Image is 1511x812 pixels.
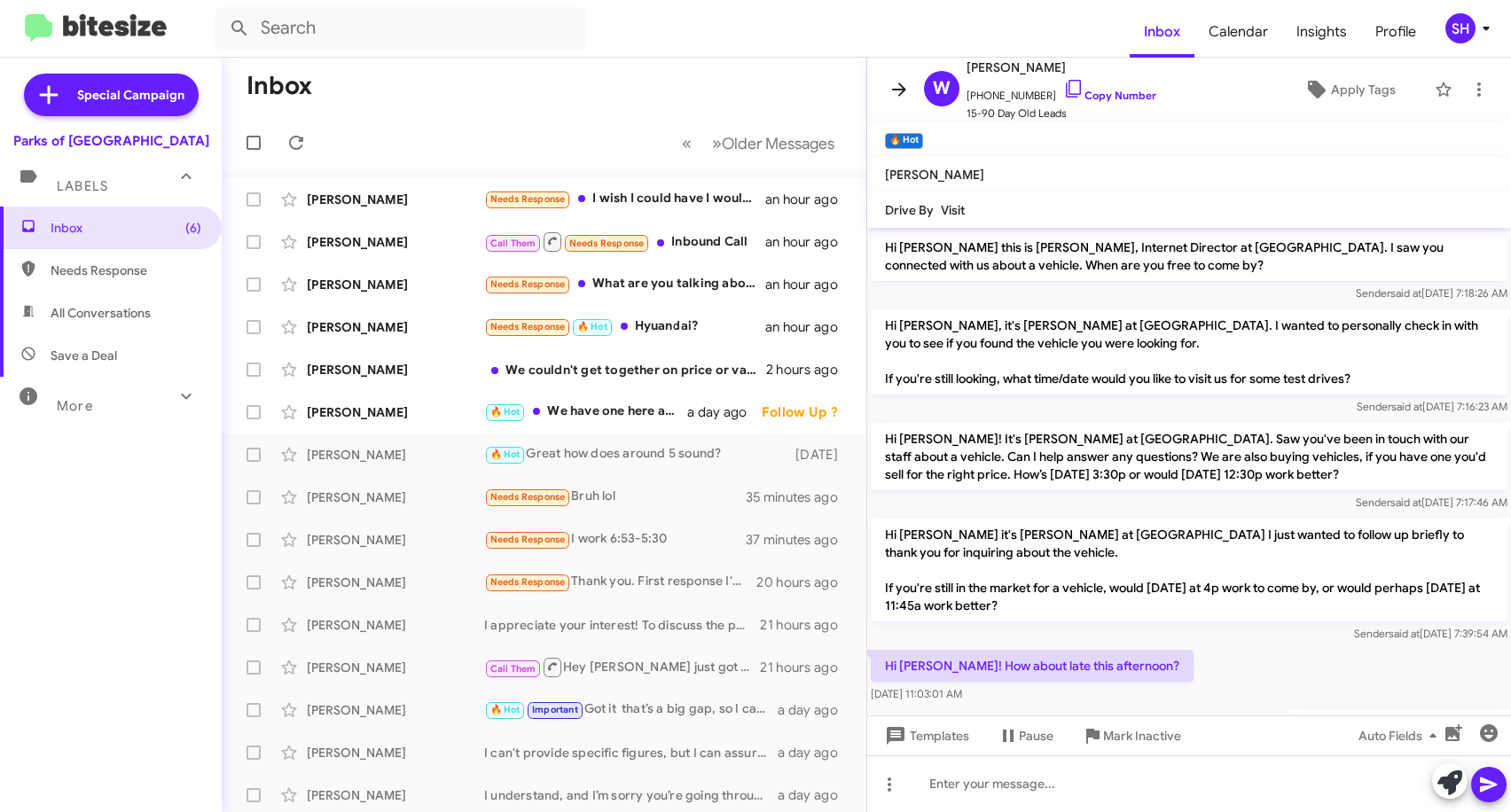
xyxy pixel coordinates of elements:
[51,262,201,279] span: Needs Response
[983,720,1068,752] button: Pause
[569,238,645,249] span: Needs Response
[1391,400,1422,413] span: said at
[871,650,1194,682] p: Hi [PERSON_NAME]! How about late this afternoon?
[307,233,484,251] div: [PERSON_NAME]
[307,446,484,464] div: [PERSON_NAME]
[1389,627,1420,640] span: said at
[1390,496,1421,509] span: said at
[307,318,484,336] div: [PERSON_NAME]
[1361,6,1430,58] a: Profile
[766,361,852,379] div: 2 hours ago
[24,74,199,116] a: Special Campaign
[765,233,852,251] div: an hour ago
[484,274,765,294] div: What are you talking about?
[484,616,760,634] div: I appreciate your interest! To discuss the possibility of buying your Mustang, let's schedule an ...
[307,574,484,591] div: [PERSON_NAME]
[765,318,852,336] div: an hour ago
[1357,400,1507,413] span: Sender [DATE] 7:16:23 AM
[1430,13,1491,43] button: SH
[532,704,578,715] span: Important
[484,744,778,761] div: I can't provide specific figures, but I can assure you we are looking to make competitive offers....
[712,132,722,154] span: »
[762,403,852,421] div: Follow Up ?
[778,744,852,761] div: a day ago
[765,191,852,208] div: an hour ago
[871,519,1507,621] p: Hi [PERSON_NAME] it's [PERSON_NAME] at [GEOGRAPHIC_DATA] I just wanted to follow up briefly to th...
[756,574,852,591] div: 20 hours ago
[484,572,756,592] div: Thank you. First response I've received.
[490,193,566,205] span: Needs Response
[77,86,184,104] span: Special Campaign
[185,219,201,237] span: (6)
[484,487,746,507] div: Bruh lol
[307,744,484,761] div: [PERSON_NAME]
[1344,720,1458,752] button: Auto Fields
[13,132,209,150] div: Parks of [GEOGRAPHIC_DATA]
[484,402,687,422] div: We have one here and one scheduled to be here soon [URL][DOMAIN_NAME]
[967,105,1156,122] span: 15-90 Day Old Leads
[307,701,484,719] div: [PERSON_NAME]
[307,191,484,208] div: [PERSON_NAME]
[484,316,765,337] div: Hyuandai?
[760,659,852,676] div: 21 hours ago
[778,786,852,804] div: a day ago
[484,444,793,465] div: Great how does around 5 sound?
[1103,720,1181,752] span: Mark Inactive
[490,704,521,715] span: 🔥 Hot
[1331,74,1396,105] span: Apply Tags
[682,132,692,154] span: «
[933,74,951,103] span: W
[1019,720,1053,752] span: Pause
[307,616,484,634] div: [PERSON_NAME]
[885,202,934,218] span: Drive By
[307,786,484,804] div: [PERSON_NAME]
[215,7,587,50] input: Search
[671,125,702,161] button: Previous
[307,403,484,421] div: [PERSON_NAME]
[484,786,778,804] div: I understand, and I’m sorry you’re going through that. Divorce can really put a strain on things....
[51,347,117,364] span: Save a Deal
[871,309,1507,394] p: Hi [PERSON_NAME], it's [PERSON_NAME] at [GEOGRAPHIC_DATA]. I wanted to personally check in with y...
[1390,286,1421,300] span: said at
[722,134,834,153] span: Older Messages
[765,276,852,293] div: an hour ago
[490,576,566,588] span: Needs Response
[1356,496,1507,509] span: Sender [DATE] 7:17:46 AM
[746,531,852,549] div: 37 minutes ago
[1194,6,1282,58] a: Calendar
[1289,710,1507,742] p: Great how does around 5 sound?
[871,231,1507,281] p: Hi [PERSON_NAME] this is [PERSON_NAME], Internet Director at [GEOGRAPHIC_DATA]. I saw you connect...
[967,78,1156,105] span: [PHONE_NUMBER]
[871,687,962,700] span: [DATE] 11:03:01 AM
[1068,720,1195,752] button: Mark Inactive
[490,534,566,545] span: Needs Response
[941,202,965,218] span: Visit
[867,720,983,752] button: Templates
[1354,627,1507,640] span: Sender [DATE] 7:39:54 AM
[307,276,484,293] div: [PERSON_NAME]
[490,406,521,418] span: 🔥 Hot
[484,361,766,379] div: We couldn't get together on price or value of the trade
[57,178,108,194] span: Labels
[247,72,312,100] h1: Inbox
[1130,6,1194,58] span: Inbox
[793,446,852,464] div: [DATE]
[885,133,923,149] small: 🔥 Hot
[307,361,484,379] div: [PERSON_NAME]
[490,663,536,675] span: Call Them
[687,403,762,421] div: a day ago
[484,656,760,678] div: Hey [PERSON_NAME] just got your message we would love to take a look at your 2015 Corolla are you...
[57,398,93,414] span: More
[1282,6,1361,58] a: Insights
[1358,720,1444,752] span: Auto Fields
[490,278,566,290] span: Needs Response
[1445,13,1476,43] div: SH
[490,449,521,460] span: 🔥 Hot
[484,699,778,720] div: Got it that’s a big gap, so I can see why you held off. Since things change month to month with p...
[484,230,765,253] div: Inbound Call
[778,701,852,719] div: a day ago
[701,125,845,161] button: Next
[672,125,845,161] nav: Page navigation example
[307,659,484,676] div: [PERSON_NAME]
